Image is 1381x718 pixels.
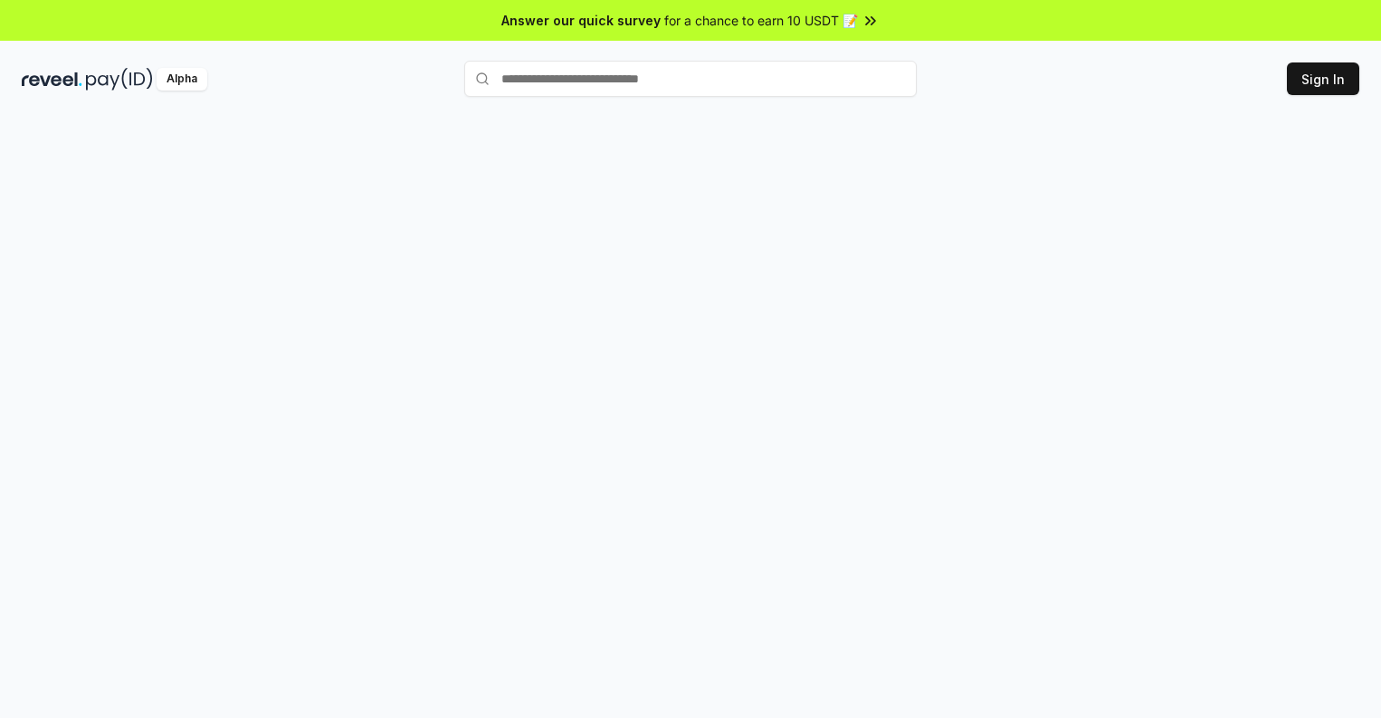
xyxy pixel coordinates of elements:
[157,68,207,91] div: Alpha
[664,11,858,30] span: for a chance to earn 10 USDT 📝
[1287,62,1359,95] button: Sign In
[86,68,153,91] img: pay_id
[501,11,661,30] span: Answer our quick survey
[22,68,82,91] img: reveel_dark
